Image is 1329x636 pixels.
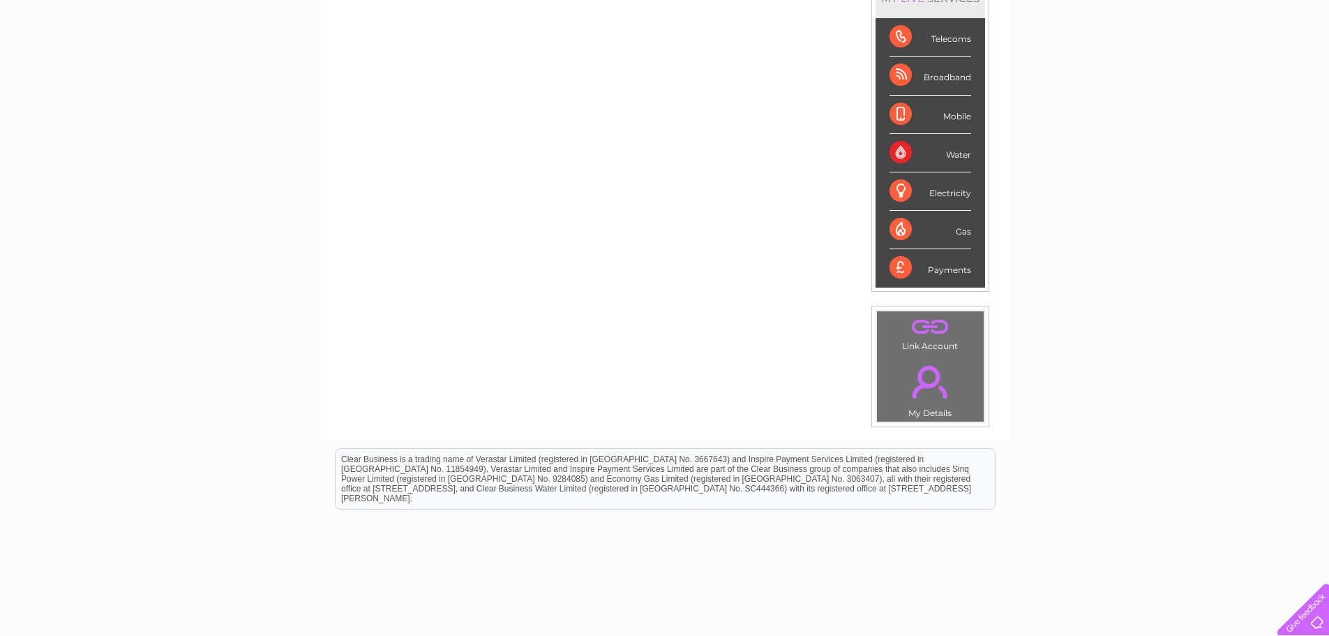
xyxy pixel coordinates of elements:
[1066,7,1162,24] a: 0333 014 3131
[889,211,971,249] div: Gas
[889,96,971,134] div: Mobile
[876,311,984,355] td: Link Account
[880,315,980,339] a: .
[1118,59,1149,70] a: Energy
[336,8,995,68] div: Clear Business is a trading name of Verastar Limited (registered in [GEOGRAPHIC_DATA] No. 3667643...
[1083,59,1110,70] a: Water
[1236,59,1270,70] a: Contact
[889,249,971,287] div: Payments
[47,36,118,79] img: logo.png
[889,57,971,95] div: Broadband
[880,357,980,406] a: .
[889,134,971,172] div: Water
[1157,59,1199,70] a: Telecoms
[1283,59,1316,70] a: Log out
[1208,59,1228,70] a: Blog
[889,18,971,57] div: Telecoms
[876,354,984,422] td: My Details
[889,172,971,211] div: Electricity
